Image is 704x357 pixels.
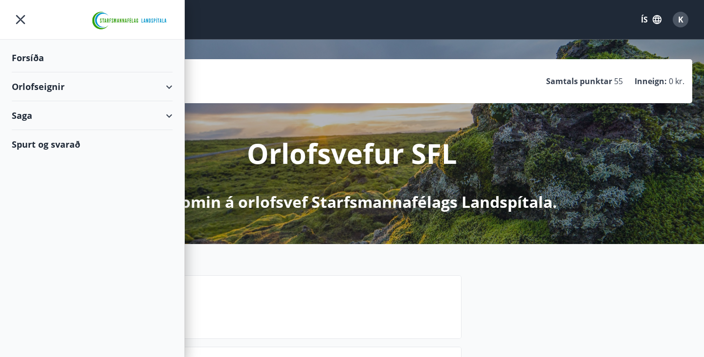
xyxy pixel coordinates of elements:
p: Inneign : [635,76,667,87]
p: Næstu helgi [84,300,453,317]
button: menu [12,11,29,28]
button: ÍS [636,11,667,28]
p: Orlofsvefur SFL [247,134,457,172]
p: Velkomin á orlofsvef Starfsmannafélags Landspítala. [148,191,557,213]
span: 55 [614,76,623,87]
span: K [678,14,683,25]
p: Samtals punktar [546,76,612,87]
span: 0 kr. [669,76,684,87]
img: union_logo [88,11,173,30]
div: Orlofseignir [12,72,173,101]
div: Saga [12,101,173,130]
button: K [669,8,692,31]
div: Forsíða [12,44,173,72]
div: Spurt og svarað [12,130,173,158]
